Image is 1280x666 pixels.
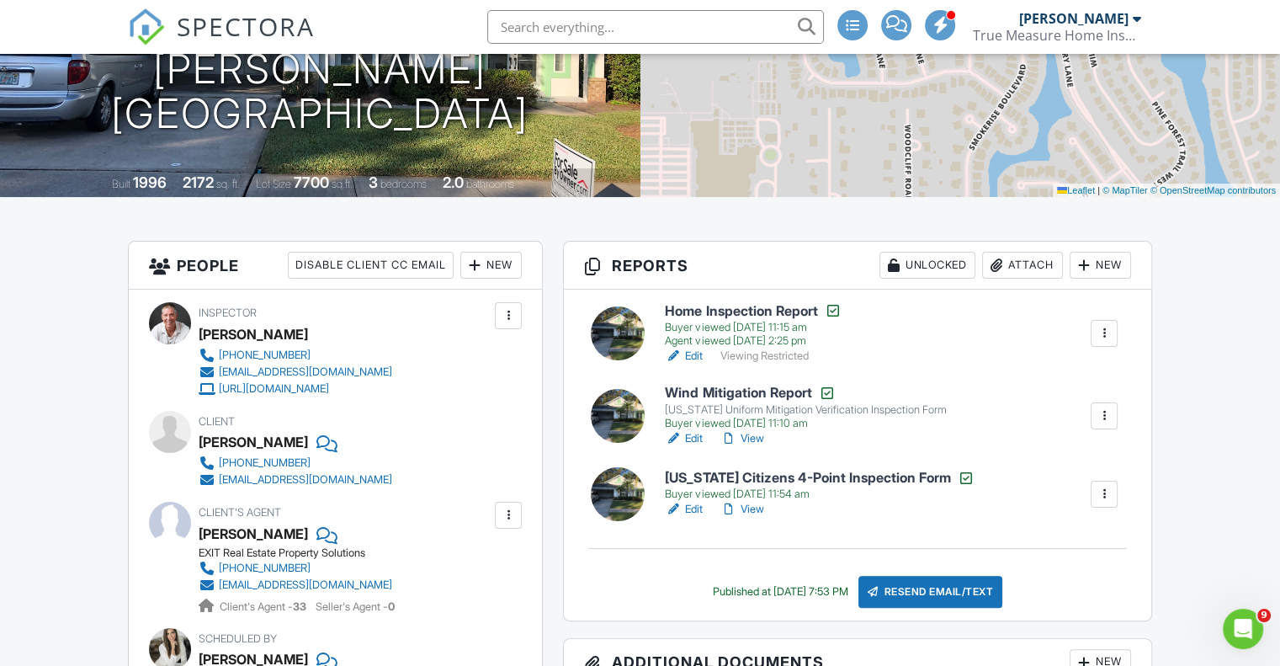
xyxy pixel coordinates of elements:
a: [PERSON_NAME] [199,521,308,546]
div: Agent viewed [DATE] 2:25 pm [665,334,841,348]
span: Built [112,178,130,190]
span: Client's Agent [199,506,281,519]
div: [EMAIL_ADDRESS][DOMAIN_NAME] [219,578,392,592]
div: New [460,252,522,279]
span: Client's Agent - [220,600,309,613]
a: Edit [665,501,703,518]
span: sq.ft. [332,178,353,190]
div: [PERSON_NAME] [199,322,308,347]
a: [PHONE_NUMBER] [199,560,392,577]
div: 1996 [133,173,167,191]
div: Buyer viewed [DATE] 11:15 am [665,321,841,334]
a: [PHONE_NUMBER] [199,455,392,472]
a: SPECTORA [128,23,315,58]
a: View [720,501,763,518]
div: [PERSON_NAME] [1019,10,1129,27]
div: [PHONE_NUMBER] [219,562,311,575]
div: 3 [369,173,378,191]
div: True Measure Home Inspections [973,27,1141,44]
h6: Home Inspection Report [665,302,841,319]
div: [EMAIL_ADDRESS][DOMAIN_NAME] [219,365,392,379]
input: Search everything... [487,10,824,44]
div: Buyer viewed [DATE] 11:54 am [665,488,974,501]
div: [PHONE_NUMBER] [219,456,311,470]
div: Disable Client CC Email [288,252,454,279]
a: [EMAIL_ADDRESS][DOMAIN_NAME] [199,472,392,488]
strong: 33 [293,600,306,613]
span: | [1097,185,1100,195]
div: [URL][DOMAIN_NAME] [219,382,329,396]
span: Seller's Agent - [316,600,395,613]
h6: [US_STATE] Citizens 4-Point Inspection Form [665,470,974,487]
a: Leaflet [1057,185,1095,195]
a: [URL][DOMAIN_NAME] [199,381,392,397]
div: [PERSON_NAME] [199,429,308,455]
h6: Wind Mitigation Report [665,385,946,402]
h3: Reports [564,242,1151,290]
a: Home Inspection Report Buyer viewed [DATE] 11:15 am Agent viewed [DATE] 2:25 pm [665,302,841,348]
span: Client [199,415,235,428]
div: New [1070,252,1131,279]
div: 7700 [294,173,329,191]
div: [EMAIL_ADDRESS][DOMAIN_NAME] [219,473,392,487]
a: Edit [665,348,703,365]
a: © MapTiler [1102,185,1148,195]
span: Viewing Restricted [720,349,808,363]
span: Inspector [199,306,257,319]
a: [US_STATE] Citizens 4-Point Inspection Form Buyer viewed [DATE] 11:54 am [665,470,974,502]
span: Lot Size [256,178,291,190]
div: EXIT Real Estate Property Solutions [199,546,406,560]
div: [US_STATE] Uniform Mitigation Verification Inspection Form [665,403,946,417]
span: bathrooms [466,178,514,190]
div: Resend Email/Text [858,576,1003,608]
h1: [STREET_ADDRESS][PERSON_NAME] [GEOGRAPHIC_DATA] [27,3,613,136]
span: Scheduled By [199,632,277,645]
a: [EMAIL_ADDRESS][DOMAIN_NAME] [199,577,392,594]
div: Unlocked [879,252,975,279]
a: View [720,430,763,447]
strong: 0 [388,600,395,613]
span: sq. ft. [216,178,240,190]
span: 9 [1257,609,1271,622]
div: [PHONE_NUMBER] [219,349,311,362]
a: Wind Mitigation Report [US_STATE] Uniform Mitigation Verification Inspection Form Buyer viewed [D... [665,385,946,430]
a: © OpenStreetMap contributors [1150,185,1276,195]
span: bedrooms [380,178,427,190]
a: Edit [665,430,703,447]
div: Buyer viewed [DATE] 11:10 am [665,417,946,430]
h3: People [129,242,542,290]
div: Published at [DATE] 7:53 PM [713,585,848,599]
img: The Best Home Inspection Software - Spectora [128,8,165,45]
span: SPECTORA [177,8,315,44]
div: 2172 [183,173,214,191]
a: [PHONE_NUMBER] [199,347,392,364]
div: 2.0 [443,173,464,191]
div: Attach [982,252,1063,279]
iframe: Intercom live chat [1223,609,1263,649]
a: [EMAIL_ADDRESS][DOMAIN_NAME] [199,364,392,381]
